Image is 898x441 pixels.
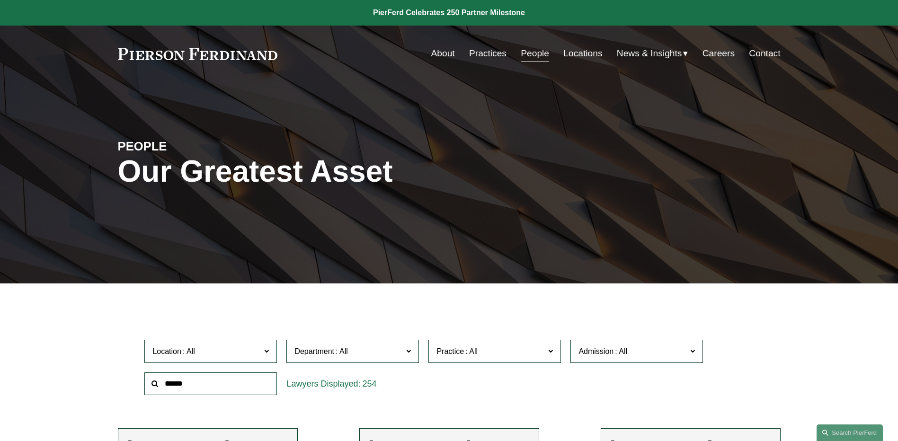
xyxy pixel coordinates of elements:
[118,154,560,189] h1: Our Greatest Asset
[362,379,376,388] span: 254
[749,44,780,62] a: Contact
[617,45,682,62] span: News & Insights
[702,44,735,62] a: Careers
[431,44,455,62] a: About
[563,44,602,62] a: Locations
[152,347,181,355] span: Location
[578,347,613,355] span: Admission
[118,139,284,154] h4: PEOPLE
[469,44,507,62] a: Practices
[617,44,688,62] a: folder dropdown
[521,44,549,62] a: People
[817,424,883,441] a: Search this site
[294,347,334,355] span: Department
[436,347,464,355] span: Practice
